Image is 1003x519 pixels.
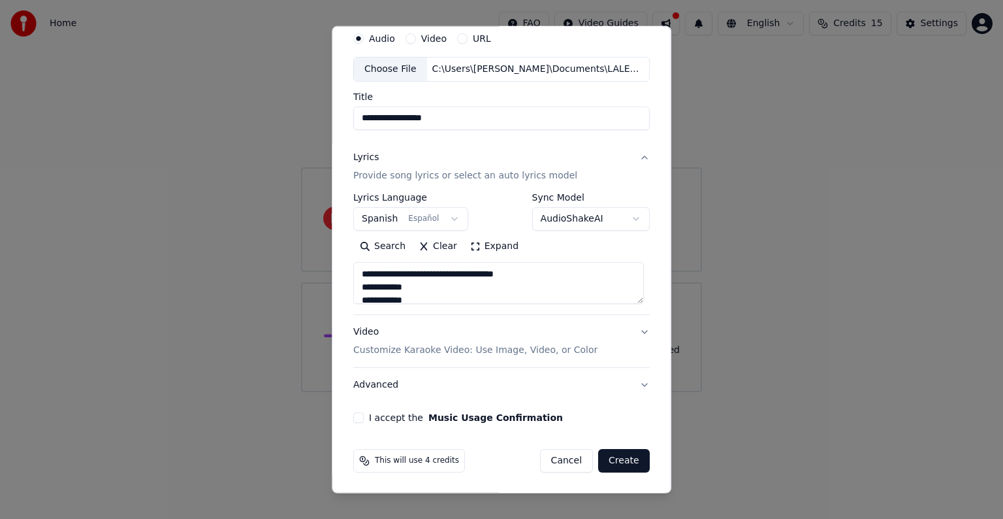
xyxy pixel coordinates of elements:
[353,315,650,367] button: VideoCustomize Karaoke Video: Use Image, Video, or Color
[421,34,447,43] label: Video
[369,34,395,43] label: Audio
[598,449,650,473] button: Create
[353,151,379,164] div: Lyrics
[427,63,649,76] div: C:\Users\[PERSON_NAME]\Documents\LALEYDELMONTECESAR.mp3
[353,236,412,257] button: Search
[353,169,577,182] p: Provide song lyrics or select an auto lyrics model
[412,236,464,257] button: Clear
[353,92,650,101] label: Title
[354,58,427,81] div: Choose File
[369,413,563,422] label: I accept the
[353,326,597,357] div: Video
[353,193,650,314] div: LyricsProvide song lyrics or select an auto lyrics model
[353,344,597,357] p: Customize Karaoke Video: Use Image, Video, or Color
[375,456,459,466] span: This will use 4 credits
[532,193,650,202] label: Sync Model
[464,236,525,257] button: Expand
[540,449,593,473] button: Cancel
[473,34,491,43] label: URL
[353,193,468,202] label: Lyrics Language
[353,141,650,193] button: LyricsProvide song lyrics or select an auto lyrics model
[428,413,563,422] button: I accept the
[353,368,650,402] button: Advanced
